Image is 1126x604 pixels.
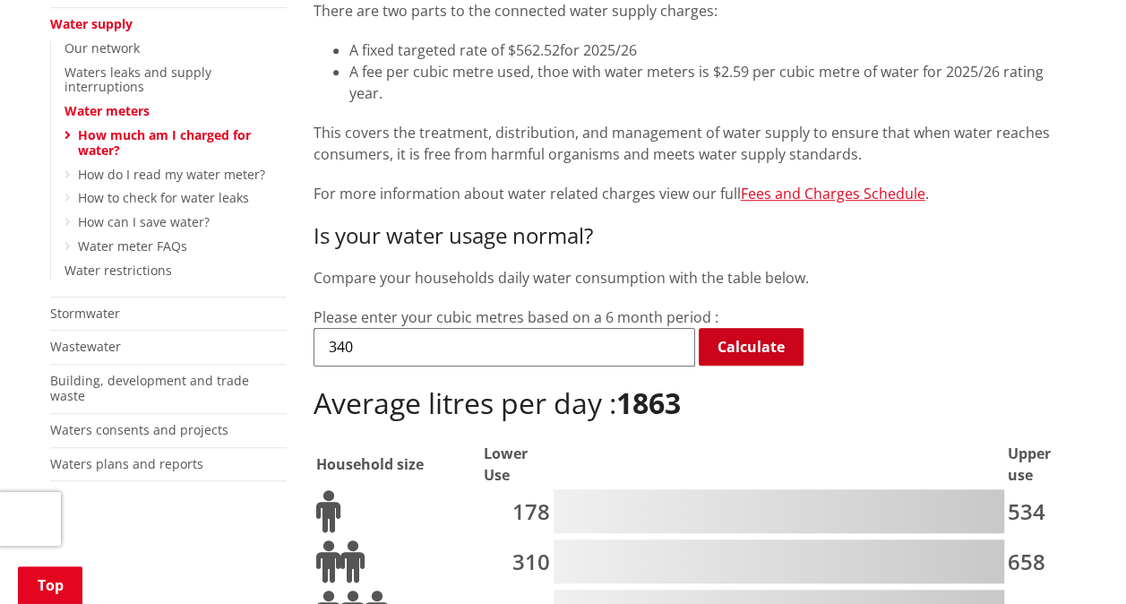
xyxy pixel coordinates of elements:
a: Fees and Charges Schedule [741,184,925,203]
a: How to check for water leaks [78,189,249,206]
td: 178 [483,488,551,537]
a: How do I read my water meter? [78,166,265,183]
p: Compare your households daily water consumption with the table below. [314,267,1077,289]
a: Wastewater [50,338,121,355]
a: Water supply [50,15,133,32]
iframe: Messenger Launcher [1044,529,1108,593]
td: 310 [483,539,551,587]
a: Waters leaks and supply interruptions [64,64,211,96]
span: A fixed targeted rate of $562.52 [349,40,560,60]
a: Waters plans and reports [50,455,203,472]
a: Top [18,566,82,604]
a: Water restrictions [64,262,172,279]
li: A fee per cubic metre used, thoe with water meters is $2.59 per cubic metre of water for 2025/26 ... [349,61,1077,104]
a: How much am I charged for water? [78,126,251,159]
span: for 2025/26 [560,40,637,60]
b: 1863 [616,384,681,422]
th: Household size [315,442,481,487]
td: 658 [1007,539,1075,587]
th: Lower Use [483,442,551,487]
label: Please enter your cubic metres based on a 6 month period : [314,307,718,327]
td: 534 [1007,488,1075,537]
a: Calculate [699,328,804,366]
h2: Average litres per day : [314,386,1077,422]
h3: Is your water usage normal? [314,223,1077,249]
a: Water meter FAQs [78,237,187,255]
p: For more information about water related charges view our full . [314,183,1077,205]
th: Upper use [1007,442,1075,487]
a: Stormwater [50,305,120,322]
a: Waters consents and projects [50,421,228,438]
a: Water meters [64,102,150,119]
a: Our network [64,39,140,56]
a: How can I save water? [78,213,210,230]
a: Building, development and trade waste [50,372,249,404]
p: This covers the treatment, distribution, and management of water supply to ensure that when water... [314,122,1077,165]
